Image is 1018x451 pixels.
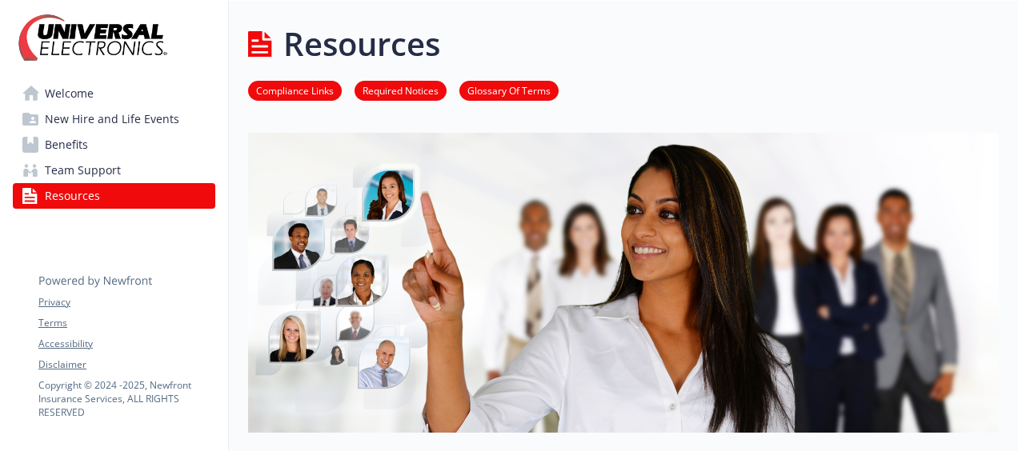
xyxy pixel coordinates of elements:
a: Glossary Of Terms [459,82,559,98]
a: Disclaimer [38,357,214,372]
a: Terms [38,316,214,330]
a: Compliance Links [248,82,342,98]
h1: Resources [283,20,440,68]
span: Benefits [45,132,88,158]
span: Resources [45,183,100,209]
a: Accessibility [38,337,214,351]
span: New Hire and Life Events [45,106,179,132]
a: Team Support [13,158,215,183]
a: Benefits [13,132,215,158]
a: New Hire and Life Events [13,106,215,132]
p: Copyright © 2024 - 2025 , Newfront Insurance Services, ALL RIGHTS RESERVED [38,378,214,419]
a: Resources [13,183,215,209]
a: Privacy [38,295,214,309]
a: Required Notices [355,82,447,98]
a: Welcome [13,81,215,106]
img: resources page banner [248,133,999,433]
span: Welcome [45,81,94,106]
span: Team Support [45,158,121,183]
